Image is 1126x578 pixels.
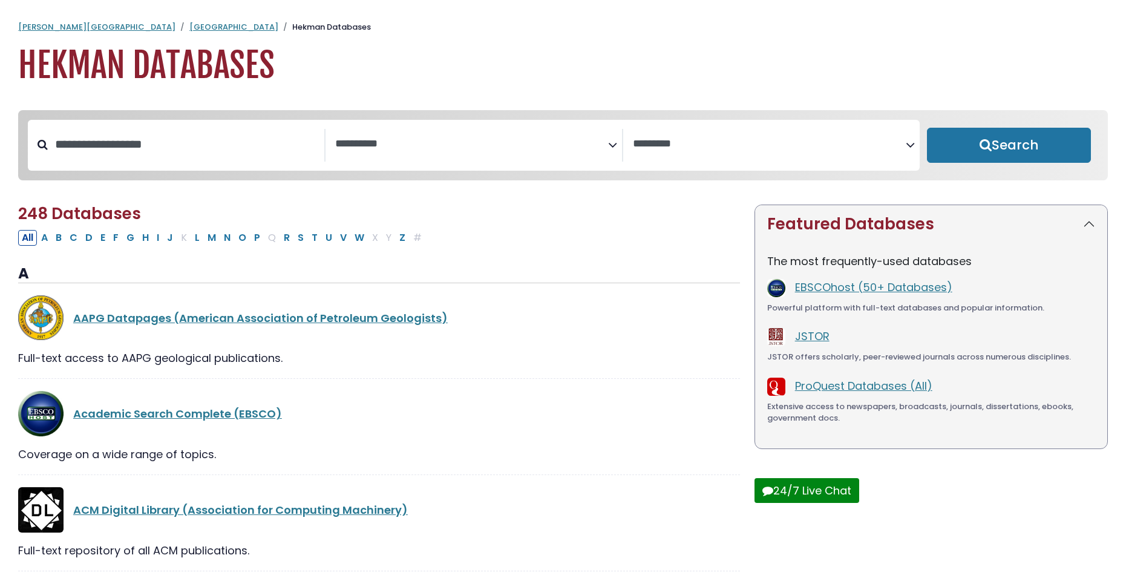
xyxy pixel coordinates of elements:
div: Full-text access to AAPG geological publications. [18,350,740,366]
input: Search database by title or keyword [48,134,324,154]
nav: Search filters [18,110,1108,180]
a: [GEOGRAPHIC_DATA] [189,21,278,33]
button: All [18,230,37,246]
button: Filter Results D [82,230,96,246]
button: Filter Results I [153,230,163,246]
button: Filter Results J [163,230,177,246]
textarea: Search [633,138,906,151]
a: ProQuest Databases (All) [795,378,932,393]
h1: Hekman Databases [18,45,1108,86]
textarea: Search [335,138,608,151]
a: ACM Digital Library (Association for Computing Machinery) [73,502,408,517]
li: Hekman Databases [278,21,371,33]
div: Powerful platform with full-text databases and popular information. [767,302,1095,314]
div: JSTOR offers scholarly, peer-reviewed journals across numerous disciplines. [767,351,1095,363]
button: Filter Results G [123,230,138,246]
button: Submit for Search Results [927,128,1091,163]
button: Filter Results N [220,230,234,246]
div: Full-text repository of all ACM publications. [18,542,740,559]
button: Filter Results S [294,230,307,246]
button: Filter Results V [336,230,350,246]
a: AAPG Datapages (American Association of Petroleum Geologists) [73,310,448,326]
button: Filter Results L [191,230,203,246]
button: Filter Results R [280,230,293,246]
a: Academic Search Complete (EBSCO) [73,406,282,421]
a: JSTOR [795,329,830,344]
button: Filter Results F [110,230,122,246]
button: Filter Results T [308,230,321,246]
div: Coverage on a wide range of topics. [18,446,740,462]
button: Filter Results E [97,230,109,246]
a: EBSCOhost (50+ Databases) [795,280,952,295]
a: [PERSON_NAME][GEOGRAPHIC_DATA] [18,21,175,33]
div: Extensive access to newspapers, broadcasts, journals, dissertations, ebooks, government docs. [767,401,1095,424]
button: Featured Databases [755,205,1107,243]
button: Filter Results B [52,230,65,246]
button: 24/7 Live Chat [754,478,859,503]
button: Filter Results U [322,230,336,246]
h3: A [18,265,740,283]
button: Filter Results Z [396,230,409,246]
nav: breadcrumb [18,21,1108,33]
button: Filter Results W [351,230,368,246]
button: Filter Results M [204,230,220,246]
div: Alpha-list to filter by first letter of database name [18,229,427,245]
button: Filter Results O [235,230,250,246]
button: Filter Results H [139,230,152,246]
button: Filter Results A [38,230,51,246]
button: Filter Results P [250,230,264,246]
span: 248 Databases [18,203,141,225]
button: Filter Results C [66,230,81,246]
p: The most frequently-used databases [767,253,1095,269]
